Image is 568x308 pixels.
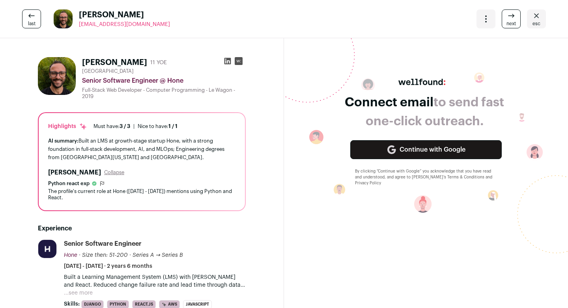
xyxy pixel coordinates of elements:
h2: Experience [38,224,246,233]
span: 1 / 1 [168,124,177,129]
div: Senior Software Engineer @ Hone [82,76,246,85]
a: [EMAIL_ADDRESS][DOMAIN_NAME] [79,20,170,28]
span: Python react exp [48,180,90,187]
span: Connect email [345,96,433,109]
a: Continue with Google [350,140,502,159]
span: Series A → Series B [133,252,183,258]
img: 2db072563918a262e19235d28573805105a43b0767e12fda90c2cabd02197a1d.jpg [38,240,56,258]
span: [DATE] - [DATE] · 2 years 6 months [64,262,152,270]
div: By clicking “Continue with Google” you acknowledge that you have read and understood, and agree t... [355,169,497,186]
span: [GEOGRAPHIC_DATA] [82,68,134,74]
span: [PERSON_NAME] [79,9,170,20]
div: The profile's current role at Hone ([DATE] - [DATE]) mentions using Python and React. [48,188,235,201]
div: Nice to have: [138,123,177,130]
div: Must have: [93,123,130,130]
button: ...see more [64,289,93,297]
div: Full-Stack Web Developer - Computer Programming - Le Wagon - 2019 [82,87,246,100]
span: AI summary: [48,138,78,143]
div: Highlights [48,122,87,130]
span: [EMAIL_ADDRESS][DOMAIN_NAME] [79,22,170,27]
div: Built an LMS at growth-stage startup Hone, with a strong foundation in full-stack development, AI... [48,137,235,161]
span: · Size then: 51-200 [79,252,128,258]
div: to send fast one-click outreach. [345,93,504,131]
img: ce85becf7c6e936655463579af52bb365b1a379ce2c2fdeca43cf92dbbaa7fee [54,9,73,28]
button: Collapse [104,169,124,176]
span: last [28,20,35,27]
ul: | [93,123,177,130]
span: Skills: [64,300,80,308]
img: ce85becf7c6e936655463579af52bb365b1a379ce2c2fdeca43cf92dbbaa7fee [38,57,76,95]
div: Senior Software Engineer [64,239,142,248]
div: 11 YOE [150,59,167,67]
span: Hone [64,252,77,258]
a: last [22,9,41,28]
h2: [PERSON_NAME] [48,168,101,177]
h1: [PERSON_NAME] [82,57,147,68]
span: · [129,251,131,259]
span: 3 / 3 [120,124,130,129]
p: Built a Learning Management System (LMS) with [PERSON_NAME] and React. Reduced change failure rat... [64,273,246,289]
